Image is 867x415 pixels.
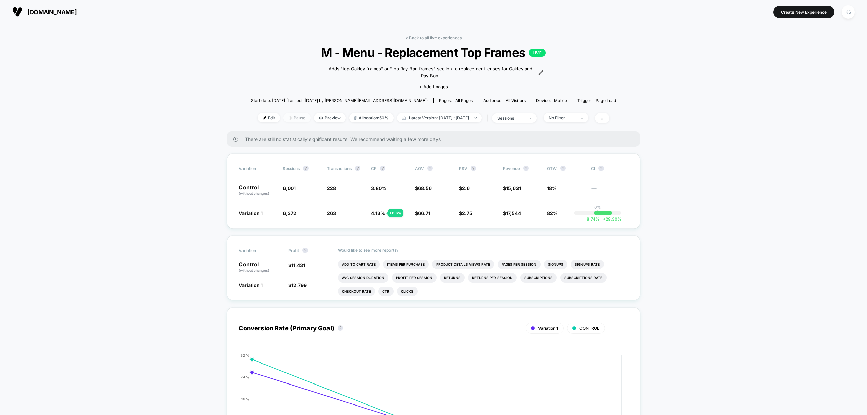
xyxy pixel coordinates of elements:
[338,273,388,283] li: Avg Session Duration
[459,185,470,191] span: $
[497,116,524,121] div: sessions
[538,326,558,331] span: Variation 1
[338,260,380,269] li: Add To Cart Rate
[283,166,300,171] span: Sessions
[547,210,558,216] span: 82%
[289,116,292,120] img: end
[455,98,473,103] span: all pages
[241,375,249,379] tspan: 24 %
[503,166,520,171] span: Revenue
[432,260,494,269] li: Product Details Views Rate
[269,45,598,60] span: M - Menu - Replacement Top Frames
[415,210,430,216] span: $
[10,6,79,17] button: [DOMAIN_NAME]
[288,262,305,268] span: $
[397,287,418,296] li: Clicks
[405,35,462,40] a: < Back to all live experiences
[378,287,394,296] li: Ctr
[427,166,433,171] button: ?
[27,8,77,16] span: [DOMAIN_NAME]
[591,166,628,171] span: CI
[462,185,470,191] span: 2.6
[419,84,448,89] span: + Add Images
[302,248,308,253] button: ?
[239,282,263,288] span: Variation 1
[579,326,599,331] span: CONTROL
[594,205,601,210] p: 0%
[327,166,352,171] span: Transactions
[571,260,604,269] li: Signups Rate
[283,113,311,122] span: Pause
[380,166,385,171] button: ?
[263,116,266,120] img: edit
[468,273,517,283] li: Returns Per Session
[842,5,855,19] div: KS
[239,268,269,272] span: (without changes)
[283,210,296,216] span: 6,372
[485,113,492,123] span: |
[506,185,521,191] span: 15,631
[239,166,276,171] span: Variation
[560,166,566,171] button: ?
[598,166,604,171] button: ?
[239,185,276,196] p: Control
[471,166,476,171] button: ?
[547,185,557,191] span: 18%
[314,113,346,122] span: Preview
[338,325,343,331] button: ?
[597,210,598,215] p: |
[520,273,557,283] li: Subscriptions
[549,115,576,120] div: No Filter
[503,210,521,216] span: $
[498,260,541,269] li: Pages Per Session
[327,185,336,191] span: 228
[503,185,521,191] span: $
[371,210,385,216] span: 4.13 %
[531,98,572,103] span: Device:
[241,353,249,357] tspan: 32 %
[327,210,336,216] span: 263
[603,216,606,222] span: +
[239,191,269,195] span: (without changes)
[241,397,249,401] tspan: 16 %
[560,273,607,283] li: Subscriptions Rate
[354,116,357,120] img: rebalance
[288,248,299,253] span: Profit
[585,216,599,222] span: -8.74 %
[554,98,567,103] span: mobile
[547,166,584,171] span: OTW
[251,98,428,103] span: Start date: [DATE] (Last edit [DATE] by [PERSON_NAME][EMAIL_ADDRESS][DOMAIN_NAME])
[577,98,616,103] div: Trigger:
[506,210,521,216] span: 17,544
[439,98,473,103] div: Pages:
[544,260,567,269] li: Signups
[291,282,307,288] span: 12,799
[581,117,583,119] img: end
[355,166,360,171] button: ?
[324,66,536,79] span: Adds "top Oakley frames" or "top Ray-Ban frames" section to replacement lenses for Oakley and Ray...
[239,262,281,273] p: Control
[245,136,627,142] span: There are still no statistically significant results. We recommend waiting a few more days
[418,185,432,191] span: 68.56
[591,186,628,196] span: ---
[338,287,375,296] li: Checkout Rate
[462,210,472,216] span: 2.75
[239,248,276,253] span: Variation
[303,166,309,171] button: ?
[383,260,429,269] li: Items Per Purchase
[349,113,394,122] span: Allocation: 50%
[418,210,430,216] span: 66.71
[529,118,532,119] img: end
[506,98,526,103] span: All Visitors
[371,166,377,171] span: CR
[258,113,280,122] span: Edit
[388,209,403,217] div: + 8.6 %
[338,248,629,253] p: Would like to see more reports?
[397,113,482,122] span: Latest Version: [DATE] - [DATE]
[288,282,307,288] span: $
[415,166,424,171] span: AOV
[840,5,857,19] button: KS
[392,273,437,283] li: Profit Per Session
[283,185,296,191] span: 6,001
[459,166,467,171] span: PSV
